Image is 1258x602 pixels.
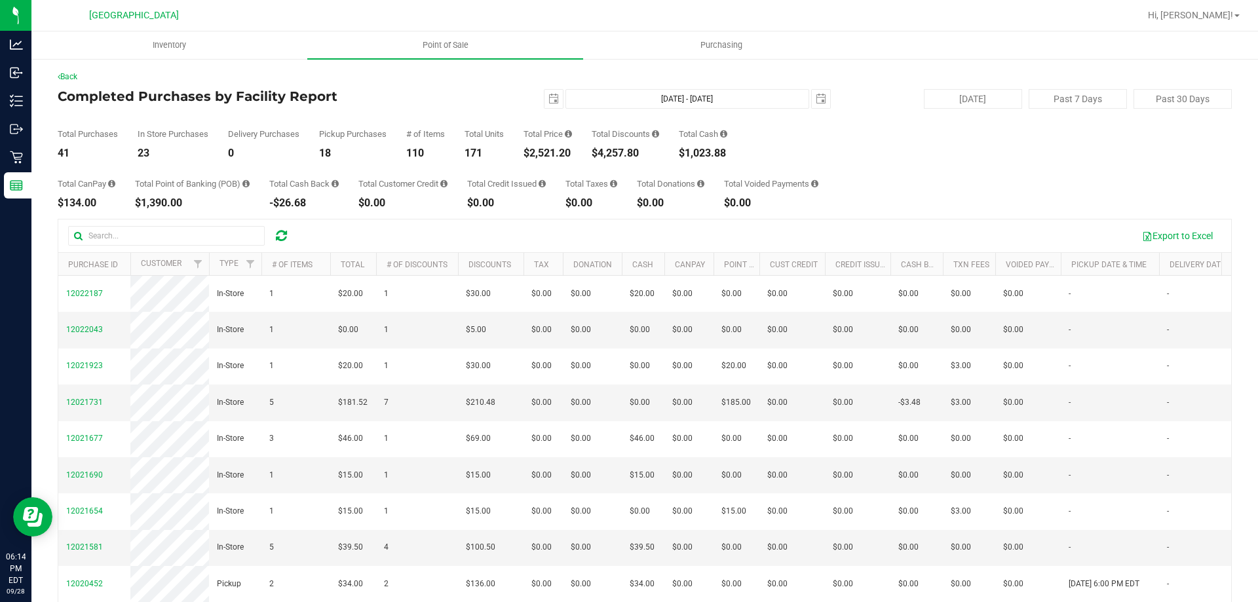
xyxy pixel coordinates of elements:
span: $0.00 [898,505,919,517]
a: Filter [187,253,209,275]
i: Sum of all voided payment transaction amounts, excluding tips and transaction fees, for all purch... [811,179,818,188]
span: - [1167,578,1169,590]
span: $0.00 [571,541,591,554]
inline-svg: Inventory [10,94,23,107]
span: $0.00 [767,324,788,336]
span: $15.00 [630,469,655,481]
span: $0.00 [951,578,971,590]
span: $0.00 [721,432,742,445]
div: $0.00 [565,198,617,208]
span: - [1167,324,1169,336]
span: $0.00 [531,469,552,481]
span: 12022043 [66,325,103,334]
span: $0.00 [833,578,853,590]
button: Past 30 Days [1134,89,1232,109]
a: Back [58,72,77,81]
inline-svg: Inbound [10,66,23,79]
span: [DATE] 6:00 PM EDT [1069,578,1139,590]
span: 12021731 [66,398,103,407]
div: 18 [319,148,387,159]
i: Sum of all account credit issued for all refunds from returned purchases in the date range. [539,179,546,188]
inline-svg: Outbound [10,122,23,136]
a: Cash [632,260,653,269]
a: Discounts [468,260,511,269]
p: 06:14 PM EDT [6,551,26,586]
span: 12021654 [66,506,103,516]
div: $0.00 [637,198,704,208]
div: $0.00 [358,198,448,208]
span: $0.00 [1003,324,1023,336]
span: [GEOGRAPHIC_DATA] [89,10,179,21]
span: 12021923 [66,361,103,370]
div: $0.00 [467,198,546,208]
span: $15.00 [466,505,491,517]
span: $185.00 [721,396,751,409]
span: 1 [384,469,389,481]
div: 23 [138,148,208,159]
span: $34.00 [338,578,363,590]
span: $0.00 [672,541,693,554]
a: CanPay [675,260,705,269]
span: - [1069,396,1071,409]
input: Search... [68,226,265,246]
span: $0.00 [1003,360,1023,372]
span: $0.00 [630,396,650,409]
span: $0.00 [833,432,853,445]
span: $0.00 [898,469,919,481]
span: $39.50 [338,541,363,554]
span: $0.00 [951,469,971,481]
a: Credit Issued [835,260,890,269]
span: - [1167,288,1169,300]
span: $46.00 [338,432,363,445]
span: Point of Sale [405,39,486,51]
div: Total Customer Credit [358,179,448,188]
span: $0.00 [672,324,693,336]
span: $0.00 [1003,396,1023,409]
a: Customer [141,259,181,268]
span: select [812,90,830,108]
div: Total Taxes [565,179,617,188]
div: 41 [58,148,118,159]
span: 12021677 [66,434,103,443]
div: Total Cash Back [269,179,339,188]
span: 12020452 [66,579,103,588]
button: Past 7 Days [1029,89,1127,109]
a: Donation [573,260,612,269]
div: $1,023.88 [679,148,727,159]
a: Tax [534,260,549,269]
div: $134.00 [58,198,115,208]
span: $0.00 [898,360,919,372]
div: Total Voided Payments [724,179,818,188]
span: 2 [269,578,274,590]
span: 2 [384,578,389,590]
span: - [1167,541,1169,554]
span: In-Store [217,324,244,336]
span: -$3.48 [898,396,921,409]
span: $0.00 [1003,432,1023,445]
span: - [1167,469,1169,481]
span: $0.00 [721,578,742,590]
div: Total Credit Issued [467,179,546,188]
span: $5.00 [466,324,486,336]
a: Cust Credit [770,260,818,269]
div: Total Point of Banking (POB) [135,179,250,188]
span: $0.00 [571,396,591,409]
span: $0.00 [531,541,552,554]
span: $0.00 [721,469,742,481]
span: $0.00 [767,469,788,481]
span: - [1069,541,1071,554]
span: Pickup [217,578,241,590]
i: Sum of the cash-back amounts from rounded-up electronic payments for all purchases in the date ra... [332,179,339,188]
span: $0.00 [1003,288,1023,300]
a: Total [341,260,364,269]
a: # of Discounts [387,260,448,269]
span: select [544,90,563,108]
span: $20.00 [338,288,363,300]
span: $0.00 [767,578,788,590]
span: $0.00 [571,469,591,481]
span: 1 [384,288,389,300]
span: $0.00 [951,324,971,336]
span: In-Store [217,469,244,481]
span: $0.00 [672,288,693,300]
i: Sum of the discount values applied to the all purchases in the date range. [652,130,659,138]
